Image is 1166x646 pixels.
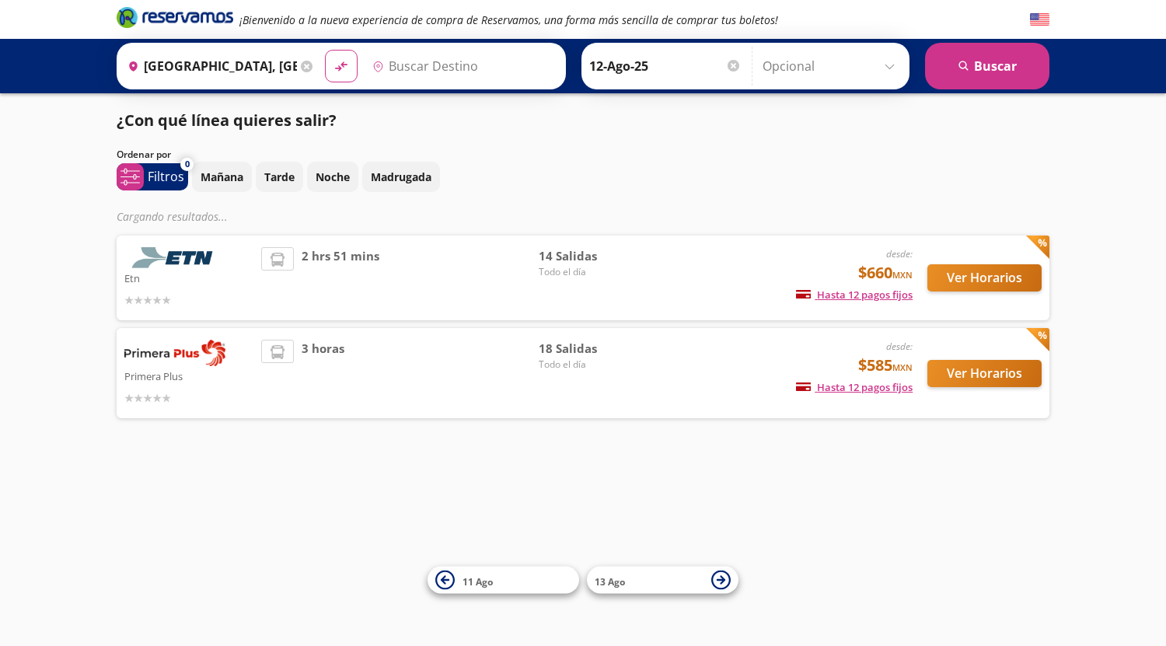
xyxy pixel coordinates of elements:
[763,47,902,86] input: Opcional
[539,247,648,265] span: 14 Salidas
[124,247,225,268] img: Etn
[362,162,440,192] button: Madrugada
[463,574,493,588] span: 11 Ago
[185,158,190,171] span: 0
[539,340,648,358] span: 18 Salidas
[539,265,648,279] span: Todo el día
[587,567,738,594] button: 13 Ago
[121,47,297,86] input: Buscar Origen
[428,567,579,594] button: 11 Ago
[117,148,171,162] p: Ordenar por
[239,12,778,27] em: ¡Bienvenido a la nueva experiencia de compra de Reservamos, una forma más sencilla de comprar tus...
[117,209,228,224] em: Cargando resultados ...
[366,47,557,86] input: Buscar Destino
[117,5,233,33] a: Brand Logo
[589,47,742,86] input: Elegir Fecha
[307,162,358,192] button: Noche
[539,358,648,372] span: Todo el día
[148,167,184,186] p: Filtros
[892,361,913,373] small: MXN
[886,340,913,353] em: desde:
[927,360,1042,387] button: Ver Horarios
[264,169,295,185] p: Tarde
[892,269,913,281] small: MXN
[796,380,913,394] span: Hasta 12 pagos fijos
[796,288,913,302] span: Hasta 12 pagos fijos
[858,261,913,285] span: $660
[124,268,253,287] p: Etn
[201,169,243,185] p: Mañana
[925,43,1049,89] button: Buscar
[124,340,225,366] img: Primera Plus
[858,354,913,377] span: $585
[927,264,1042,292] button: Ver Horarios
[1030,10,1049,30] button: English
[302,340,344,407] span: 3 horas
[316,169,350,185] p: Noche
[595,574,625,588] span: 13 Ago
[192,162,252,192] button: Mañana
[256,162,303,192] button: Tarde
[124,366,253,385] p: Primera Plus
[371,169,431,185] p: Madrugada
[886,247,913,260] em: desde:
[117,5,233,29] i: Brand Logo
[117,109,337,132] p: ¿Con qué línea quieres salir?
[117,163,188,190] button: 0Filtros
[302,247,379,309] span: 2 hrs 51 mins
